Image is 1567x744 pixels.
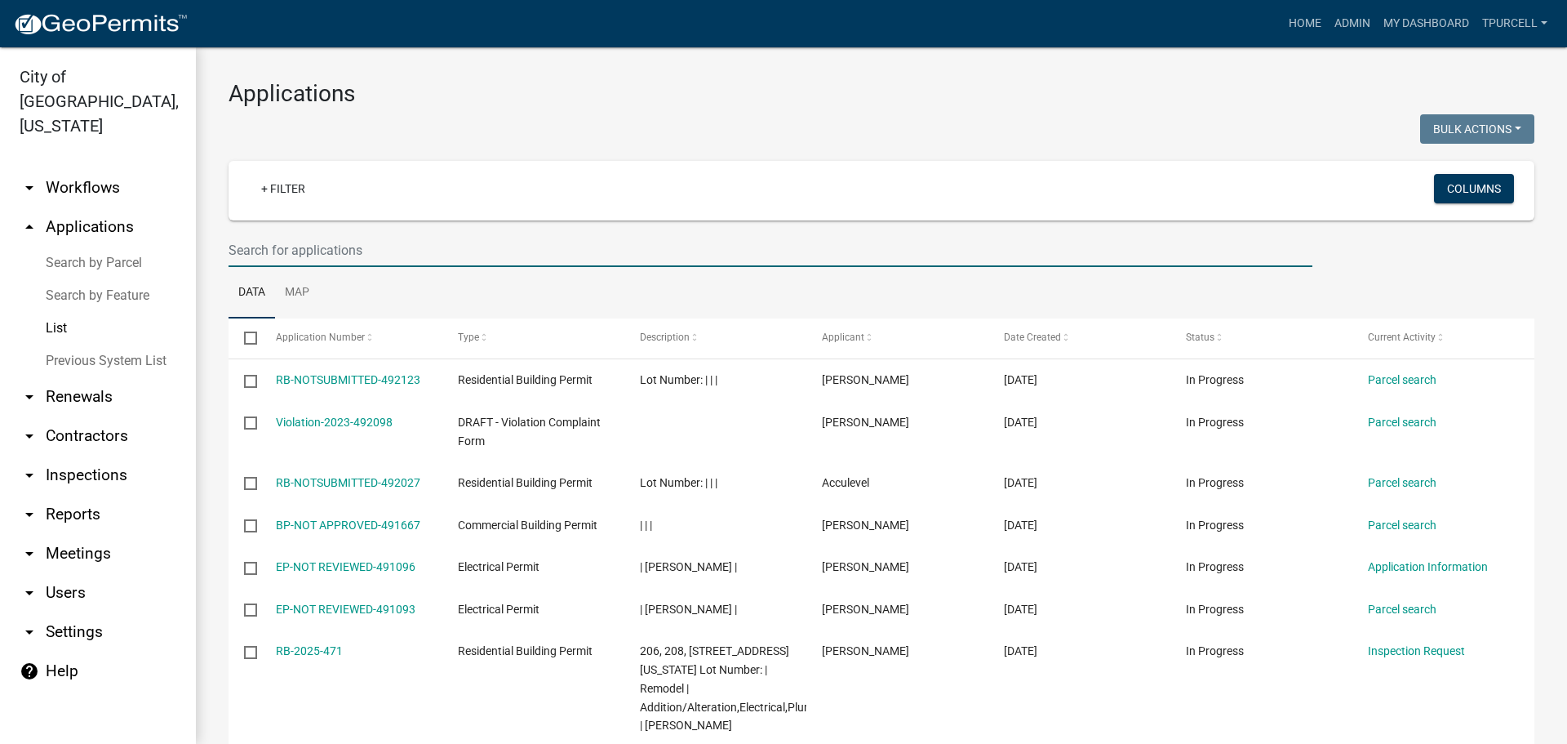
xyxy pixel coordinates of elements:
[1186,476,1244,489] span: In Progress
[20,217,39,237] i: arrow_drop_up
[20,505,39,524] i: arrow_drop_down
[1368,519,1436,532] a: Parcel search
[640,332,690,343] span: Description
[822,476,869,489] span: Acculevel
[988,319,1170,358] datatable-header-cell: Date Created
[248,174,318,203] a: + Filter
[624,319,806,358] datatable-header-cell: Description
[1004,519,1037,532] span: 10/13/2025
[1368,373,1436,386] a: Parcel search
[1186,416,1244,429] span: In Progress
[229,319,260,358] datatable-header-cell: Select
[276,416,393,429] a: Violation-2023-492098
[458,332,479,343] span: Type
[1352,319,1534,358] datatable-header-cell: Current Activity
[276,644,343,657] a: RB-2025-471
[1186,373,1244,386] span: In Progress
[458,416,601,448] span: DRAFT - Violation Complaint Form
[822,560,909,573] span: Susan Howell
[1004,416,1037,429] span: 10/14/2025
[1004,373,1037,386] span: 10/14/2025
[1004,603,1037,616] span: 10/10/2025
[1368,560,1488,573] a: Application Information
[275,267,319,319] a: Map
[1004,644,1037,657] span: 10/10/2025
[640,644,896,732] span: 206, 208, 210, 212 Halcyon Rd Charlestown Indiana 47111 Lot Number: | Remodel | Addition/Alterati...
[260,319,442,358] datatable-header-cell: Application Number
[1004,476,1037,489] span: 10/13/2025
[640,373,717,386] span: Lot Number: | | |
[276,332,365,343] span: Application Number
[20,544,39,564] i: arrow_drop_down
[640,603,737,616] span: | Susan Howell |
[229,80,1534,108] h3: Applications
[1328,8,1377,39] a: Admin
[458,603,539,616] span: Electrical Permit
[822,644,909,657] span: Tyson Webber
[229,267,275,319] a: Data
[458,373,593,386] span: Residential Building Permit
[1170,319,1352,358] datatable-header-cell: Status
[458,476,593,489] span: Residential Building Permit
[1186,603,1244,616] span: In Progress
[229,234,1312,267] input: Search for applications
[1476,8,1554,39] a: Tpurcell
[20,662,39,681] i: help
[1368,603,1436,616] a: Parcel search
[822,603,909,616] span: Susan Howell
[822,519,909,532] span: Julian King
[640,476,717,489] span: Lot Number: | | |
[640,519,652,532] span: | | |
[458,560,539,573] span: Electrical Permit
[276,373,420,386] a: RB-NOTSUBMITTED-492123
[1434,174,1514,203] button: Columns
[1368,644,1465,657] a: Inspection Request
[20,583,39,603] i: arrow_drop_down
[276,519,420,532] a: BP-NOT APPROVED-491667
[442,319,624,358] datatable-header-cell: Type
[20,178,39,198] i: arrow_drop_down
[1368,476,1436,489] a: Parcel search
[1186,332,1214,343] span: Status
[1004,560,1037,573] span: 10/10/2025
[458,519,597,532] span: Commercial Building Permit
[822,332,864,343] span: Applicant
[276,560,415,573] a: EP-NOT REVIEWED-491096
[822,373,909,386] span: Michelle Gaylord
[276,476,420,489] a: RB-NOTSUBMITTED-492027
[1282,8,1328,39] a: Home
[1186,560,1244,573] span: In Progress
[806,319,988,358] datatable-header-cell: Applicant
[1004,332,1061,343] span: Date Created
[1368,332,1436,343] span: Current Activity
[822,416,909,429] span: Tubby Purcell
[1186,519,1244,532] span: In Progress
[640,560,737,573] span: | Susan Howell |
[458,644,593,657] span: Residential Building Permit
[20,622,39,642] i: arrow_drop_down
[1420,114,1534,144] button: Bulk Actions
[1186,644,1244,657] span: In Progress
[20,466,39,485] i: arrow_drop_down
[276,603,415,616] a: EP-NOT REVIEWED-491093
[1368,416,1436,429] a: Parcel search
[20,387,39,407] i: arrow_drop_down
[20,426,39,446] i: arrow_drop_down
[1377,8,1476,39] a: My Dashboard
